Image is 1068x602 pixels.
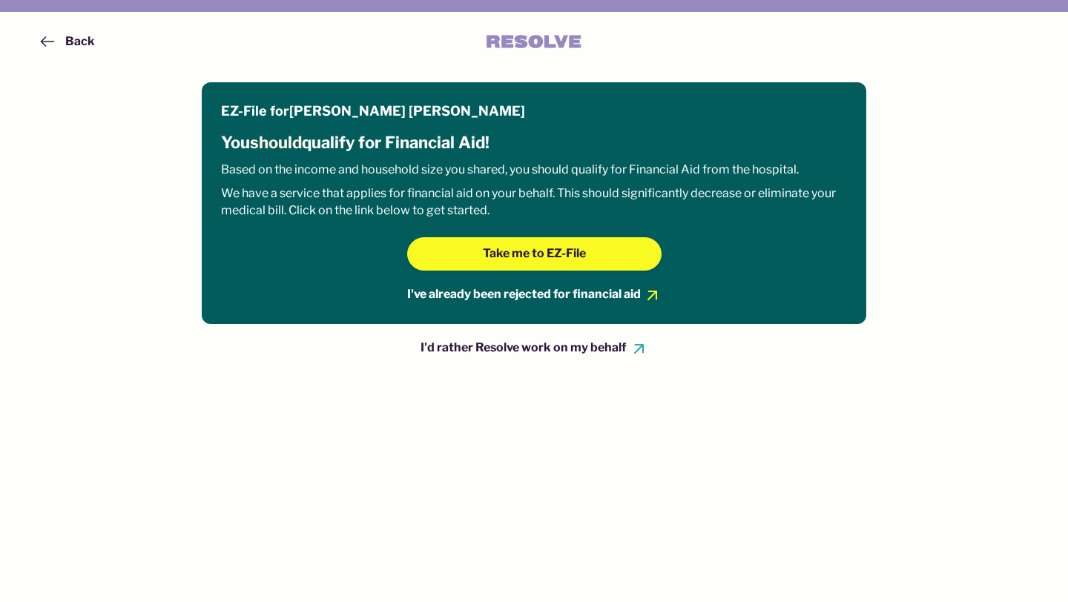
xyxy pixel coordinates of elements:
[483,245,586,262] span: Take me to EZ-File
[221,185,847,219] div: We have a service that applies for financial aid on your behalf. This should significantly decrea...
[65,33,95,50] div: Back
[421,340,626,356] div: I'd rather Resolve work on my behalf
[221,162,847,178] div: Based on the income and household size you shared, you should qualify for Financial Aid from the ...
[209,339,859,358] button: I'd rather Resolve work on my behalf
[37,33,95,50] button: Back
[221,102,847,120] div: EZ-File for [PERSON_NAME] [PERSON_NAME]
[407,286,641,302] div: I've already been rejected for financial aid
[221,285,847,305] button: I've already been rejected for financial aid
[221,131,847,154] div: You qualify for Financial Aid!
[407,237,662,270] button: Take me to EZ-File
